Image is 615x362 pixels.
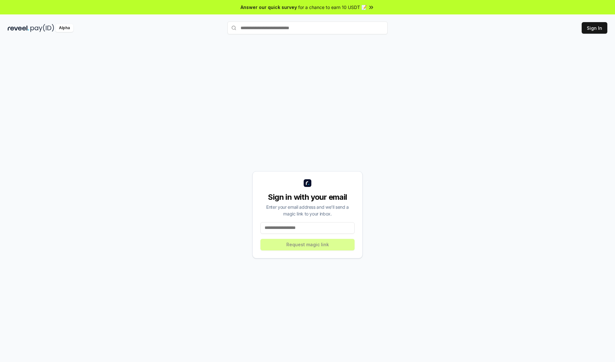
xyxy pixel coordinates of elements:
span: Answer our quick survey [241,4,297,11]
img: reveel_dark [8,24,29,32]
div: Enter your email address and we’ll send a magic link to your inbox. [260,204,355,217]
div: Alpha [55,24,73,32]
button: Sign In [582,22,607,34]
img: pay_id [30,24,54,32]
div: Sign in with your email [260,192,355,202]
span: for a chance to earn 10 USDT 📝 [298,4,367,11]
img: logo_small [304,179,311,187]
